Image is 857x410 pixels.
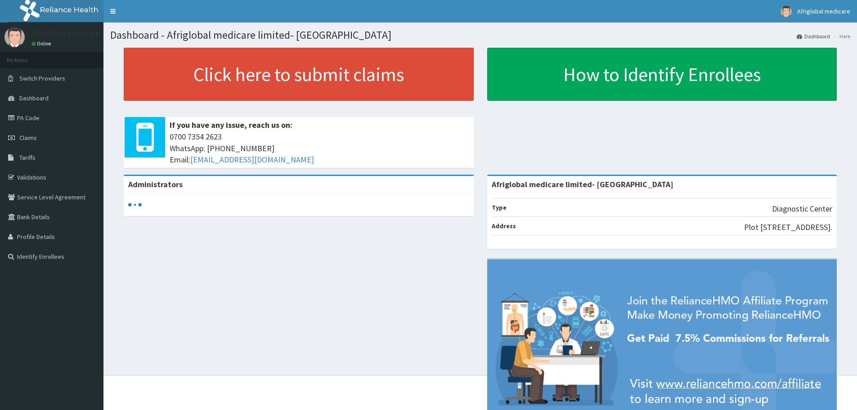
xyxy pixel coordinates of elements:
b: If you have any issue, reach us on: [170,120,292,130]
a: [EMAIL_ADDRESS][DOMAIN_NAME] [190,154,314,165]
li: Here [831,32,850,40]
span: Tariffs [19,153,36,162]
a: Online [31,41,53,47]
a: Click here to submit claims [124,48,474,101]
strong: Afriglobal medicare limited- [GEOGRAPHIC_DATA] [492,179,673,189]
img: User Image [781,6,792,17]
a: How to Identify Enrollees [487,48,837,101]
a: Dashboard [797,32,830,40]
p: Afriglobal medicare [31,29,100,37]
span: Dashboard [19,94,49,102]
p: Diagnostic Center [772,203,832,215]
svg: audio-loading [128,198,142,212]
span: Switch Providers [19,74,65,82]
span: Afriglobal medicare [797,7,850,15]
span: Claims [19,134,37,142]
b: Administrators [128,179,183,189]
h1: Dashboard - Afriglobal medicare limited- [GEOGRAPHIC_DATA] [110,29,850,41]
span: 0700 7354 2623 WhatsApp: [PHONE_NUMBER] Email: [170,131,469,166]
p: Plot [STREET_ADDRESS]. [744,221,832,233]
img: User Image [4,27,25,47]
b: Type [492,203,507,212]
b: Address [492,222,516,230]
